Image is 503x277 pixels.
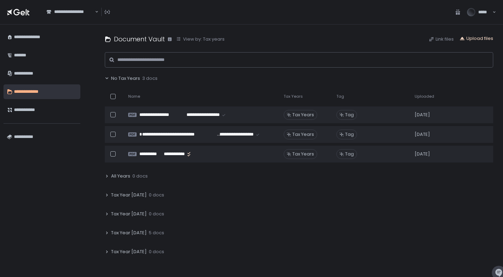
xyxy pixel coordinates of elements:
[114,34,165,44] h1: Document Vault
[42,5,99,19] div: Search for option
[345,131,354,138] span: Tag
[292,151,314,157] span: Tax Years
[128,94,140,99] span: Name
[415,131,430,138] span: [DATE]
[132,173,148,179] span: 0 docs
[429,36,454,42] button: Link files
[149,230,164,236] span: 5 docs
[415,94,434,99] span: Uploaded
[149,192,164,198] span: 0 docs
[284,94,303,99] span: Tax Years
[459,35,493,42] button: Upload files
[292,112,314,118] span: Tax Years
[176,36,225,42] button: View by: Tax years
[111,75,140,82] span: No Tax Years
[415,151,430,157] span: [DATE]
[345,151,354,157] span: Tag
[292,131,314,138] span: Tax Years
[336,94,344,99] span: Tag
[415,112,430,118] span: [DATE]
[111,211,147,217] span: Tax Year [DATE]
[149,211,164,217] span: 0 docs
[111,249,147,255] span: Tax Year [DATE]
[111,230,147,236] span: Tax Year [DATE]
[111,192,147,198] span: Tax Year [DATE]
[142,75,158,82] span: 3 docs
[149,249,164,255] span: 0 docs
[345,112,354,118] span: Tag
[111,173,130,179] span: All Years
